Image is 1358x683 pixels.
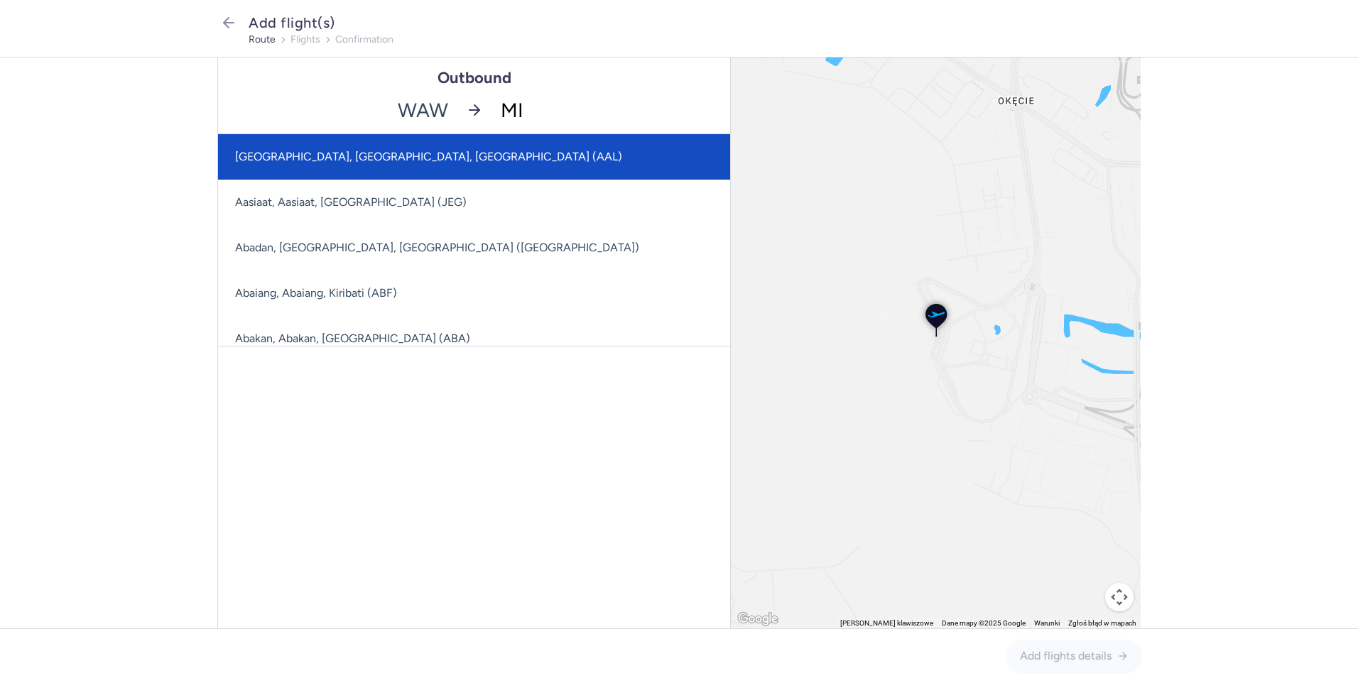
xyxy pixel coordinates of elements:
button: route [249,34,276,45]
span: [GEOGRAPHIC_DATA], [GEOGRAPHIC_DATA], [GEOGRAPHIC_DATA] (AAL) [235,150,622,163]
span: Abaiang, Abaiang, Kiribati (ABF) [235,286,397,300]
span: Abakan, Abakan, [GEOGRAPHIC_DATA] (ABA) [235,332,470,345]
span: WAW [218,87,457,133]
button: Skróty klawiszowe [840,618,933,628]
span: Add flights details [1020,650,1112,662]
span: Dane mapy ©2025 Google [942,619,1026,627]
button: Add flights details [1008,640,1141,672]
button: confirmation [335,34,393,45]
button: Sterowanie kamerą na mapie [1105,583,1134,611]
a: Zgłoś błąd w mapach [1068,619,1136,627]
span: Abadan, [GEOGRAPHIC_DATA], [GEOGRAPHIC_DATA] ([GEOGRAPHIC_DATA]) [235,241,639,254]
span: Aasiaat, Aasiaat, [GEOGRAPHIC_DATA] (JEG) [235,195,467,209]
input: -searchbox [492,87,731,133]
h1: Outbound [438,69,511,87]
button: flights [290,34,320,45]
a: Warunki [1034,619,1060,627]
img: Google [734,610,781,628]
a: Pokaż ten obszar w Mapach Google (otwiera się w nowym oknie) [734,614,781,623]
span: Add flight(s) [249,14,335,31]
